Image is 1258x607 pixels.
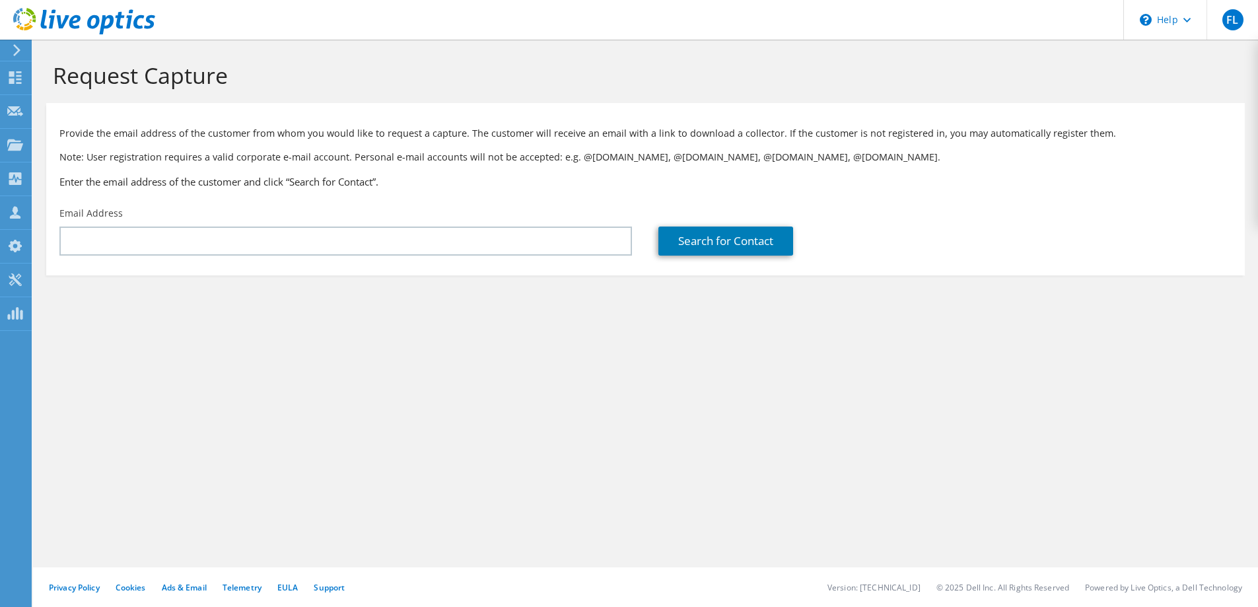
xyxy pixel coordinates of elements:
[314,582,345,593] a: Support
[277,582,298,593] a: EULA
[936,582,1069,593] li: © 2025 Dell Inc. All Rights Reserved
[1140,14,1152,26] svg: \n
[223,582,262,593] a: Telemetry
[827,582,921,593] li: Version: [TECHNICAL_ID]
[658,227,793,256] a: Search for Contact
[1085,582,1242,593] li: Powered by Live Optics, a Dell Technology
[59,126,1232,141] p: Provide the email address of the customer from whom you would like to request a capture. The cust...
[162,582,207,593] a: Ads & Email
[59,174,1232,189] h3: Enter the email address of the customer and click “Search for Contact”.
[116,582,146,593] a: Cookies
[1222,9,1243,30] span: FL
[53,61,1232,89] h1: Request Capture
[59,207,123,220] label: Email Address
[49,582,100,593] a: Privacy Policy
[59,150,1232,164] p: Note: User registration requires a valid corporate e-mail account. Personal e-mail accounts will ...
